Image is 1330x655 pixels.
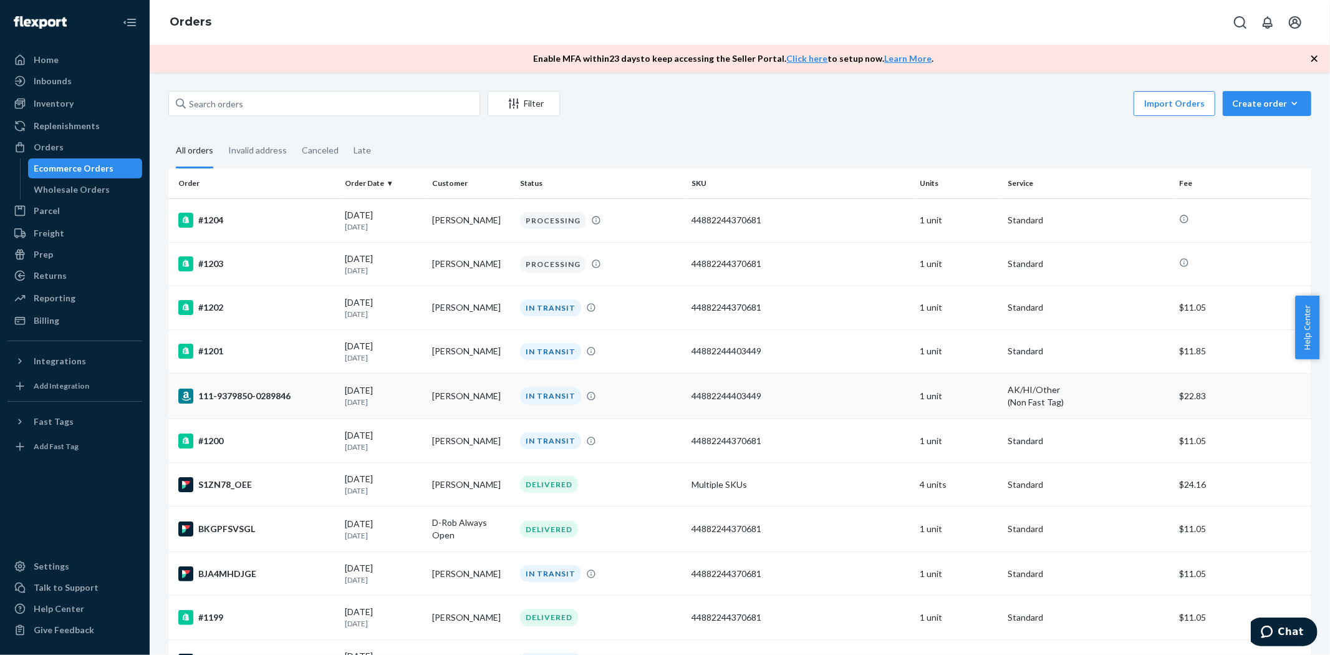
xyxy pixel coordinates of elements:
[520,432,581,449] div: IN TRANSIT
[432,178,510,188] div: Customer
[345,397,423,407] p: [DATE]
[34,624,94,636] div: Give Feedback
[176,134,213,168] div: All orders
[692,568,910,580] div: 44882244370681
[427,374,515,419] td: [PERSON_NAME]
[7,311,142,331] a: Billing
[1232,97,1302,110] div: Create order
[1008,523,1169,535] p: Standard
[7,376,142,396] a: Add Integration
[117,10,142,35] button: Close Navigation
[345,253,423,276] div: [DATE]
[34,97,74,110] div: Inventory
[692,611,910,624] div: 44882244370681
[692,258,910,270] div: 44882244370681
[915,168,1003,198] th: Units
[178,213,335,228] div: #1204
[7,71,142,91] a: Inbounds
[488,91,560,116] button: Filter
[345,562,423,585] div: [DATE]
[1295,296,1319,359] button: Help Center
[915,198,1003,242] td: 1 unit
[178,434,335,449] div: #1200
[7,223,142,243] a: Freight
[7,599,142,619] a: Help Center
[1008,258,1169,270] p: Standard
[1174,596,1311,639] td: $11.05
[345,575,423,585] p: [DATE]
[520,299,581,316] div: IN TRANSIT
[520,387,581,404] div: IN TRANSIT
[520,521,578,538] div: DELIVERED
[1174,168,1311,198] th: Fee
[28,180,143,200] a: Wholesale Orders
[345,296,423,319] div: [DATE]
[915,419,1003,463] td: 1 unit
[228,134,287,167] div: Invalid address
[7,137,142,157] a: Orders
[345,618,423,629] p: [DATE]
[787,53,828,64] a: Click here
[345,485,423,496] p: [DATE]
[345,518,423,541] div: [DATE]
[34,141,64,153] div: Orders
[1003,168,1174,198] th: Service
[345,352,423,363] p: [DATE]
[692,301,910,314] div: 44882244370681
[520,609,578,626] div: DELIVERED
[345,309,423,319] p: [DATE]
[692,390,910,402] div: 44882244403449
[34,162,114,175] div: Ecommerce Orders
[7,412,142,432] button: Fast Tags
[915,552,1003,596] td: 1 unit
[7,620,142,640] button: Give Feedback
[7,116,142,136] a: Replenishments
[915,242,1003,286] td: 1 unit
[178,522,335,536] div: BKGPFSVSGL
[1008,384,1169,396] p: AK/HI/Other
[915,329,1003,373] td: 1 unit
[34,381,89,391] div: Add Integration
[534,52,934,65] p: Enable MFA within 23 days to keep accessing the Seller Portal. to setup now. .
[340,168,428,198] th: Order Date
[178,610,335,625] div: #1199
[34,581,99,594] div: Talk to Support
[1008,214,1169,226] p: Standard
[915,463,1003,507] td: 4 units
[28,158,143,178] a: Ecommerce Orders
[1255,10,1280,35] button: Open notifications
[170,15,211,29] a: Orders
[1008,478,1169,491] p: Standard
[34,120,100,132] div: Replenishments
[1228,10,1253,35] button: Open Search Box
[692,345,910,357] div: 44882244403449
[34,183,110,196] div: Wholesale Orders
[1251,618,1318,649] iframe: Opens a widget where you can chat to one of our agents
[345,429,423,452] div: [DATE]
[178,256,335,271] div: #1203
[427,596,515,639] td: [PERSON_NAME]
[515,168,687,198] th: Status
[427,507,515,552] td: D-Rob Always Open
[1174,286,1311,329] td: $11.05
[7,351,142,371] button: Integrations
[7,50,142,70] a: Home
[7,266,142,286] a: Returns
[345,340,423,363] div: [DATE]
[1008,435,1169,447] p: Standard
[427,463,515,507] td: [PERSON_NAME]
[7,556,142,576] a: Settings
[692,435,910,447] div: 44882244370681
[427,419,515,463] td: [PERSON_NAME]
[915,507,1003,552] td: 1 unit
[692,523,910,535] div: 44882244370681
[1008,301,1169,314] p: Standard
[34,248,53,261] div: Prep
[34,560,69,573] div: Settings
[1174,419,1311,463] td: $11.05
[915,286,1003,329] td: 1 unit
[34,75,72,87] div: Inbounds
[885,53,932,64] a: Learn More
[7,201,142,221] a: Parcel
[345,442,423,452] p: [DATE]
